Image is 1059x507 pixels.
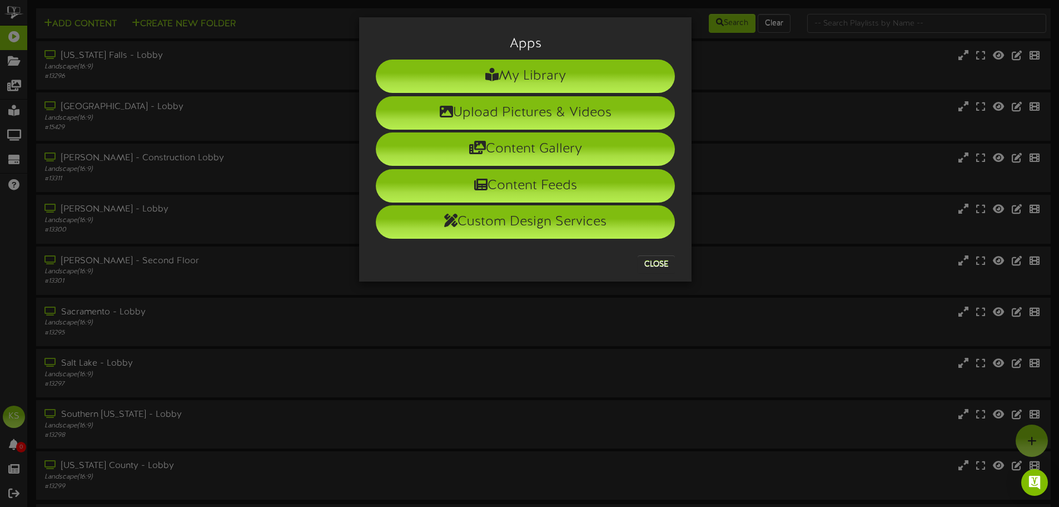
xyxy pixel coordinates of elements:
[1021,469,1048,496] div: Open Intercom Messenger
[376,169,675,203] li: Content Feeds
[376,96,675,130] li: Upload Pictures & Videos
[376,205,675,239] li: Custom Design Services
[376,60,675,93] li: My Library
[376,37,675,51] h3: Apps
[638,255,675,273] button: Close
[376,132,675,166] li: Content Gallery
